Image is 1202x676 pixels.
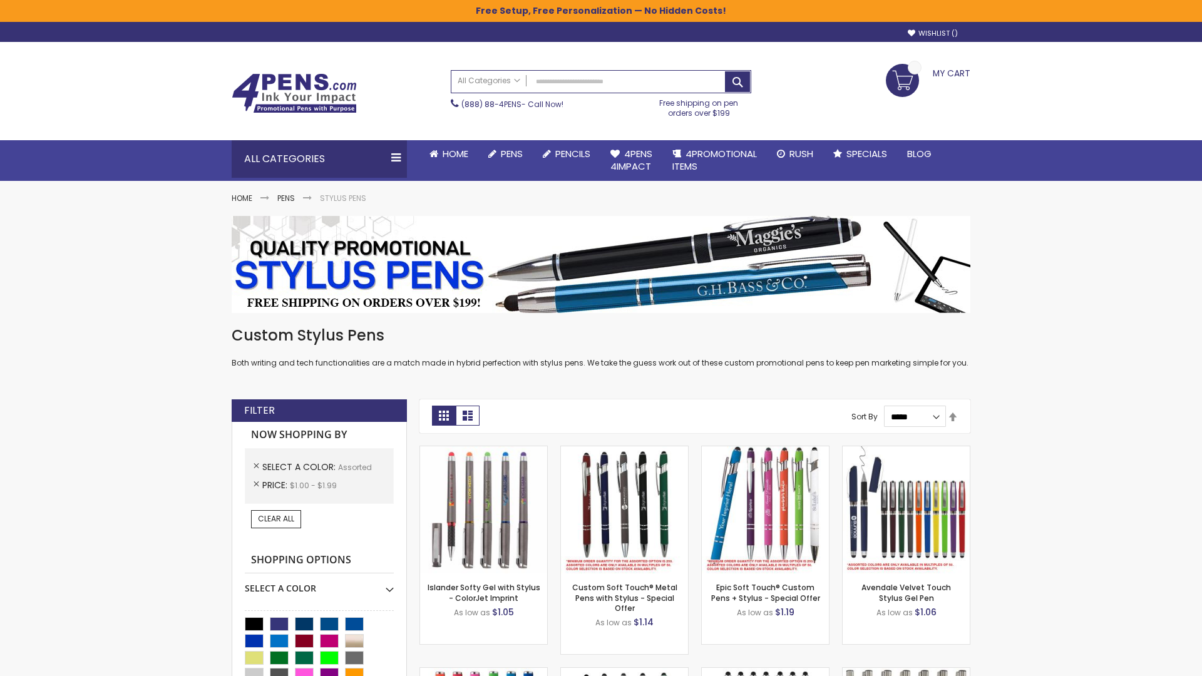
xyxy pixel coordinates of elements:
[428,582,540,603] a: Islander Softy Gel with Stylus - ColorJet Imprint
[338,462,372,473] span: Assorted
[610,147,652,173] span: 4Pens 4impact
[320,193,366,203] strong: Stylus Pens
[420,446,547,456] a: Islander Softy Gel with Stylus - ColorJet Imprint-Assorted
[251,510,301,528] a: Clear All
[232,325,970,346] h1: Custom Stylus Pens
[232,325,970,369] div: Both writing and tech functionalities are a match made in hybrid perfection with stylus pens. We ...
[861,582,951,603] a: Avendale Velvet Touch Stylus Gel Pen
[767,140,823,168] a: Rush
[876,607,913,618] span: As low as
[851,411,878,422] label: Sort By
[702,446,829,573] img: 4P-MS8B-Assorted
[600,140,662,181] a: 4Pens4impact
[561,446,688,456] a: Custom Soft Touch® Metal Pens with Stylus-Assorted
[555,147,590,160] span: Pencils
[232,73,357,113] img: 4Pens Custom Pens and Promotional Products
[662,140,767,181] a: 4PROMOTIONALITEMS
[907,147,932,160] span: Blog
[232,140,407,178] div: All Categories
[843,446,970,573] img: Avendale Velvet Touch Stylus Gel Pen-Assorted
[595,617,632,628] span: As low as
[702,446,829,456] a: 4P-MS8B-Assorted
[432,406,456,426] strong: Grid
[420,446,547,573] img: Islander Softy Gel with Stylus - ColorJet Imprint-Assorted
[458,76,520,86] span: All Categories
[262,479,290,491] span: Price
[290,480,337,491] span: $1.00 - $1.99
[533,140,600,168] a: Pencils
[232,216,970,313] img: Stylus Pens
[823,140,897,168] a: Specials
[647,93,752,118] div: Free shipping on pen orders over $199
[789,147,813,160] span: Rush
[634,616,654,628] span: $1.14
[443,147,468,160] span: Home
[775,606,794,618] span: $1.19
[232,193,252,203] a: Home
[501,147,523,160] span: Pens
[478,140,533,168] a: Pens
[672,147,757,173] span: 4PROMOTIONAL ITEMS
[244,404,275,417] strong: Filter
[245,573,394,595] div: Select A Color
[711,582,820,603] a: Epic Soft Touch® Custom Pens + Stylus - Special Offer
[915,606,937,618] span: $1.06
[908,29,958,38] a: Wishlist
[572,582,677,613] a: Custom Soft Touch® Metal Pens with Stylus - Special Offer
[245,422,394,448] strong: Now Shopping by
[461,99,521,110] a: (888) 88-4PENS
[897,140,942,168] a: Blog
[454,607,490,618] span: As low as
[846,147,887,160] span: Specials
[258,513,294,524] span: Clear All
[451,71,527,91] a: All Categories
[843,446,970,456] a: Avendale Velvet Touch Stylus Gel Pen-Assorted
[737,607,773,618] span: As low as
[492,606,514,618] span: $1.05
[419,140,478,168] a: Home
[262,461,338,473] span: Select A Color
[245,547,394,574] strong: Shopping Options
[461,99,563,110] span: - Call Now!
[277,193,295,203] a: Pens
[561,446,688,573] img: Custom Soft Touch® Metal Pens with Stylus-Assorted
